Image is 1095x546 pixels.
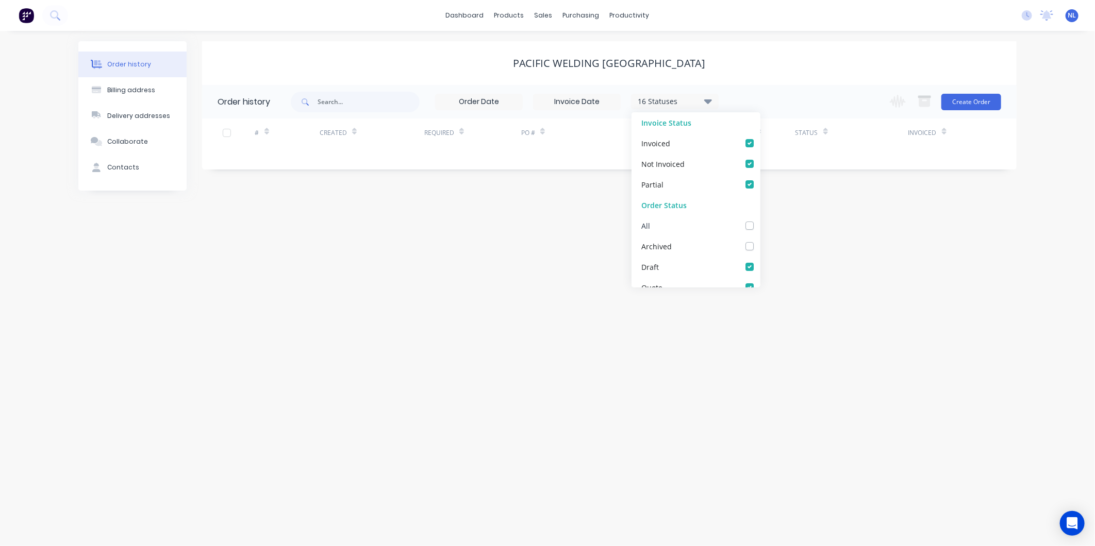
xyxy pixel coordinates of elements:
[641,261,659,272] div: Draft
[1068,11,1076,20] span: NL
[107,60,151,69] div: Order history
[632,195,760,215] div: Order Status
[78,129,187,155] button: Collaborate
[558,8,605,23] div: purchasing
[255,118,320,147] div: #
[78,77,187,103] button: Billing address
[641,158,685,169] div: Not Invoiced
[424,118,521,147] div: Required
[1060,511,1085,536] div: Open Intercom Messenger
[424,128,454,138] div: Required
[641,138,670,148] div: Invoiced
[513,57,706,70] div: PACIFIC WELDING [GEOGRAPHIC_DATA]
[436,94,522,110] input: Order Date
[218,96,270,108] div: Order history
[521,128,535,138] div: PO #
[795,128,818,138] div: Status
[320,128,347,138] div: Created
[908,118,973,147] div: Invoiced
[441,8,489,23] a: dashboard
[529,8,558,23] div: sales
[941,94,1001,110] button: Create Order
[489,8,529,23] div: products
[632,112,760,133] div: Invoice Status
[255,128,259,138] div: #
[107,86,155,95] div: Billing address
[320,118,424,147] div: Created
[632,96,718,107] div: 16 Statuses
[641,220,650,231] div: All
[795,118,908,147] div: Status
[641,241,672,251] div: Archived
[521,118,634,147] div: PO #
[107,111,170,121] div: Delivery addresses
[78,103,187,129] button: Delivery addresses
[641,179,663,190] div: Partial
[641,282,662,293] div: Quote
[605,8,655,23] div: productivity
[534,94,620,110] input: Invoice Date
[318,92,420,112] input: Search...
[908,128,937,138] div: Invoiced
[107,163,139,172] div: Contacts
[107,137,148,146] div: Collaborate
[19,8,34,23] img: Factory
[78,155,187,180] button: Contacts
[78,52,187,77] button: Order history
